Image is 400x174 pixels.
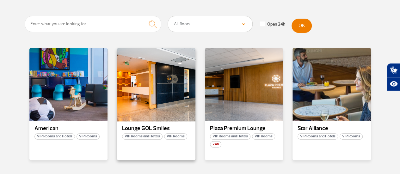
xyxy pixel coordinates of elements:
[210,141,221,147] span: 24h
[210,133,250,140] span: VIP Rooms and Hotels
[387,63,400,77] button: Abrir tradutor de língua de sinais.
[77,133,100,140] span: VIP Rooms
[164,133,187,140] span: VIP Rooms
[210,125,278,132] p: Plaza Premium Lounge
[34,133,75,140] span: VIP Rooms and Hotels
[122,125,190,132] p: Lounge GOL Smiles
[387,63,400,91] div: Plugin de acessibilidade da Hand Talk.
[298,125,366,132] p: Star Alliance
[340,133,363,140] span: VIP Rooms
[122,133,163,140] span: VIP Rooms and Hotels
[260,21,285,27] label: Open 24h
[298,133,338,140] span: VIP Rooms and Hotels
[252,133,275,140] span: VIP Rooms
[387,77,400,91] button: Abrir recursos assistivos.
[34,125,103,132] p: American
[292,19,312,33] button: OK
[25,16,162,32] input: Enter what you are looking for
